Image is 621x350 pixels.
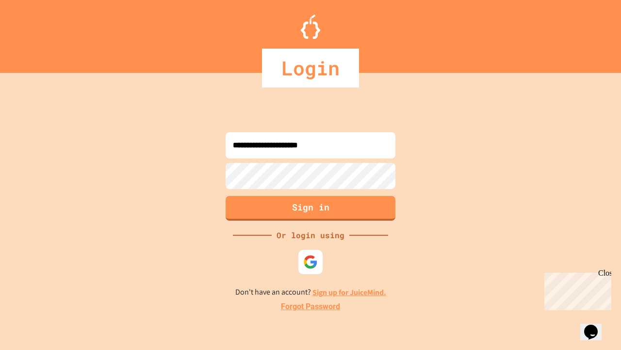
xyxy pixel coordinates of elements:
div: Chat with us now!Close [4,4,67,62]
img: google-icon.svg [303,255,318,269]
iframe: chat widget [580,311,611,340]
div: Login [262,49,359,87]
a: Sign up for JuiceMind. [312,287,386,297]
a: Forgot Password [281,301,340,313]
button: Sign in [226,196,395,221]
img: Logo.svg [301,15,320,39]
div: Or login using [272,229,349,241]
p: Don't have an account? [235,286,386,298]
iframe: chat widget [540,269,611,310]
